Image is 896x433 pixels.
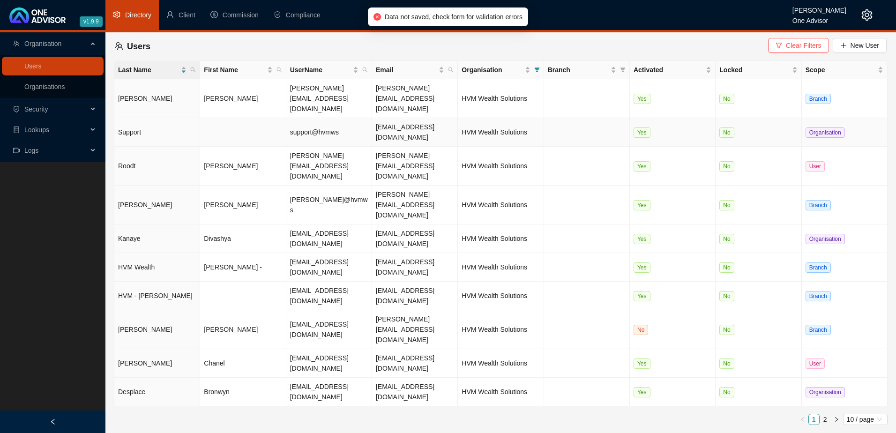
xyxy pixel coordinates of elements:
span: New User [851,40,879,51]
span: Yes [634,200,650,210]
td: [PERSON_NAME] [114,349,200,378]
span: close-circle [373,13,381,21]
span: left [50,418,56,425]
img: 2df55531c6924b55f21c4cf5d4484680-logo-light.svg [9,7,66,23]
span: Branch [806,200,831,210]
span: Data not saved, check form for validation errors [385,12,523,22]
td: [EMAIL_ADDRESS][DOMAIN_NAME] [372,349,458,378]
span: Yes [634,234,650,244]
span: search [190,67,196,73]
td: HVM Wealth Solutions [458,186,544,224]
td: Divashya [200,224,286,253]
th: Organisation [458,61,544,79]
td: HVM Wealth Solutions [458,349,544,378]
td: HVM Wealth Solutions [458,79,544,118]
td: [EMAIL_ADDRESS][DOMAIN_NAME] [286,224,372,253]
span: Yes [634,358,650,369]
span: User [806,358,825,369]
span: No [719,358,734,369]
span: Branch [806,291,831,301]
th: Activated [630,61,716,79]
span: plus [840,42,847,49]
span: Commission [223,11,259,19]
span: search [446,63,455,77]
span: Yes [634,291,650,301]
span: dollar [210,11,218,18]
button: left [797,414,808,425]
span: No [719,387,734,397]
td: [PERSON_NAME][EMAIL_ADDRESS][DOMAIN_NAME] [286,79,372,118]
span: No [719,161,734,172]
span: setting [861,9,873,21]
a: Organisations [24,83,65,90]
span: filter [534,67,540,73]
td: [EMAIL_ADDRESS][DOMAIN_NAME] [286,253,372,282]
span: Last Name [118,65,179,75]
span: Yes [634,161,650,172]
td: Desplace [114,378,200,406]
th: First Name [200,61,286,79]
span: Clear Filters [786,40,821,51]
li: 2 [820,414,831,425]
th: Locked [716,61,801,79]
span: setting [113,11,120,18]
td: [PERSON_NAME] [200,147,286,186]
span: UserName [290,65,351,75]
span: Branch [806,94,831,104]
button: New User [833,38,887,53]
span: search [275,63,284,77]
td: HVM Wealth Solutions [458,224,544,253]
td: [PERSON_NAME][EMAIL_ADDRESS][DOMAIN_NAME] [372,79,458,118]
th: Scope [802,61,888,79]
span: Branch [548,65,609,75]
span: No [719,262,734,273]
td: [PERSON_NAME]@hvmws [286,186,372,224]
span: user [166,11,174,18]
div: One Advisor [792,13,846,23]
span: filter [532,63,542,77]
span: Locked [719,65,790,75]
span: No [719,325,734,335]
span: left [800,417,806,422]
span: filter [620,67,626,73]
td: [PERSON_NAME] [114,186,200,224]
td: HVM Wealth [114,253,200,282]
span: No [719,291,734,301]
td: HVM - [PERSON_NAME] [114,282,200,310]
span: search [276,67,282,73]
span: database [13,127,20,133]
span: Yes [634,262,650,273]
span: Scope [806,65,876,75]
a: 2 [820,414,830,425]
td: [PERSON_NAME][EMAIL_ADDRESS][DOMAIN_NAME] [372,310,458,349]
span: Security [24,105,48,113]
span: filter [618,63,627,77]
span: search [362,67,368,73]
td: [EMAIL_ADDRESS][DOMAIN_NAME] [372,224,458,253]
span: Compliance [286,11,321,19]
span: Yes [634,94,650,104]
a: Users [24,62,42,70]
td: HVM Wealth Solutions [458,378,544,406]
td: [EMAIL_ADDRESS][DOMAIN_NAME] [372,282,458,310]
td: [PERSON_NAME][EMAIL_ADDRESS][DOMAIN_NAME] [372,186,458,224]
td: HVM Wealth Solutions [458,118,544,147]
td: support@hvmws [286,118,372,147]
span: No [634,325,648,335]
td: HVM Wealth Solutions [458,147,544,186]
th: UserName [286,61,372,79]
span: No [719,127,734,138]
span: filter [776,42,782,49]
span: 10 / page [847,414,884,425]
button: right [831,414,842,425]
span: No [719,94,734,104]
li: Next Page [831,414,842,425]
span: search [188,63,198,77]
li: Previous Page [797,414,808,425]
td: Bronwyn [200,378,286,406]
th: Branch [544,61,630,79]
span: search [360,63,370,77]
span: Activated [634,65,704,75]
span: right [834,417,839,422]
span: User [806,161,825,172]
